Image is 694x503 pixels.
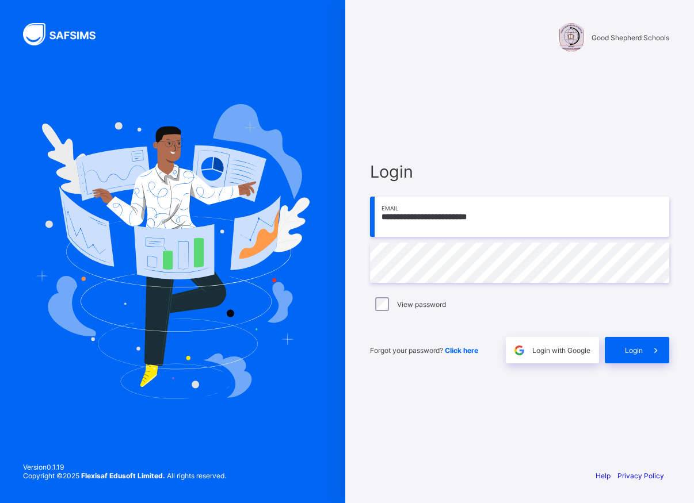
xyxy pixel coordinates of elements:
[513,344,526,357] img: google.396cfc9801f0270233282035f929180a.svg
[23,471,226,480] span: Copyright © 2025 All rights reserved.
[370,162,669,182] span: Login
[23,23,109,45] img: SAFSIMS Logo
[617,471,664,480] a: Privacy Policy
[532,346,590,355] span: Login with Google
[625,346,643,355] span: Login
[592,33,669,42] span: Good Shepherd Schools
[596,471,611,480] a: Help
[397,300,446,309] label: View password
[370,346,478,355] span: Forgot your password?
[81,471,165,480] strong: Flexisaf Edusoft Limited.
[36,104,310,398] img: Hero Image
[445,346,478,355] a: Click here
[23,463,226,471] span: Version 0.1.19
